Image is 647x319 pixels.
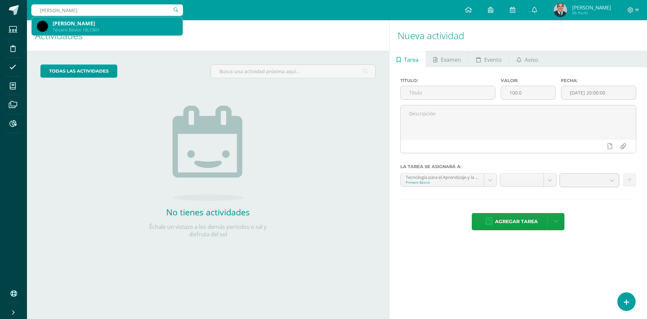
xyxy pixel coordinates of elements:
[37,21,48,32] img: 2f046f4523e7552fc62f74ed53b3d6b1.png
[53,20,177,27] div: [PERSON_NAME]
[561,78,636,83] label: Fecha:
[406,180,479,185] div: Primero Básico
[400,164,636,169] label: La tarea se asignará a:
[441,52,461,68] span: Examen
[40,64,117,78] a: todas las Actividades
[173,106,243,201] img: no_activities.png
[401,86,495,99] input: Título
[426,51,468,67] a: Examen
[53,27,177,33] div: Tercero Básico 18LCB01
[404,52,419,68] span: Tarea
[572,4,611,11] span: [PERSON_NAME]
[572,10,611,16] span: Mi Perfil
[400,78,495,83] label: Título:
[35,20,381,51] h1: Actividades
[390,51,426,67] a: Tarea
[398,20,639,51] h1: Nueva actividad
[406,174,479,180] div: Tecnología para el Aprendizaje y la Comunicación (Informática) 'D'
[561,86,636,99] input: Fecha de entrega
[501,78,556,83] label: Valor:
[401,174,497,186] a: Tecnología para el Aprendizaje y la Comunicación (Informática) 'D'Primero Básico
[554,3,567,17] img: a9976b1cad2e56b1ca6362e8fabb9e16.png
[509,51,545,67] a: Aviso
[141,223,275,238] p: Échale un vistazo a los demás períodos o sal y disfruta del sol
[501,86,555,99] input: Puntos máximos
[495,213,538,230] span: Agregar tarea
[141,206,275,218] h2: No tienes actividades
[31,4,183,16] input: Busca un usuario...
[211,65,375,78] input: Busca una actividad próxima aquí...
[484,52,502,68] span: Evento
[469,51,509,67] a: Evento
[525,52,538,68] span: Aviso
